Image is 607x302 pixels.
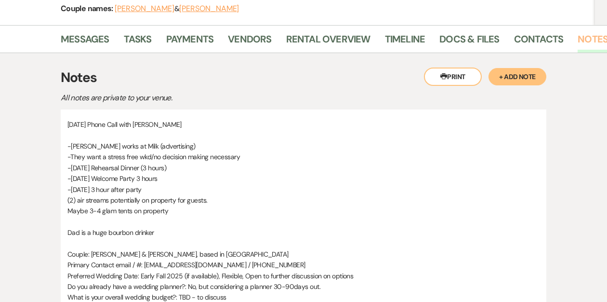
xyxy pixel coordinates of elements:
button: [PERSON_NAME] [115,5,174,13]
p: -[DATE] Welcome Party 3 hours [67,173,540,184]
h3: Notes [61,68,546,88]
p: (2) air streams potentially on property for guests. [67,195,540,206]
a: Rental Overview [286,31,370,53]
a: Payments [166,31,214,53]
a: Contacts [514,31,564,53]
span: Couple names: [61,3,115,14]
p: Dad is a huge bourbon drinker [67,227,540,238]
p: -[DATE] Rehearsal Dinner (3 hours) [67,163,540,173]
button: Print [424,68,482,86]
p: -[PERSON_NAME] works at Milk (advertising) [67,141,540,151]
p: [DATE] Phone Call with [PERSON_NAME] [67,119,540,130]
a: Timeline [385,31,425,53]
p: Primary Contact email / #: [EMAIL_ADDRESS][DOMAIN_NAME] / [PHONE_NUMBER] [67,260,540,270]
p: Do you already have a wedding planner?: No, but considering a planner 30-90days out. [67,281,540,292]
button: [PERSON_NAME] [179,5,239,13]
a: Vendors [228,31,271,53]
p: -They want a stress free wkd/no decision making necessary [67,151,540,162]
a: Docs & Files [439,31,499,53]
span: & [115,4,239,14]
a: Tasks [124,31,152,53]
p: -[DATE] 3 hour after party [67,184,540,195]
p: Preferred Wedding Date: Early Fall 2025 (if available), Flexible, Open to further discussion on o... [67,271,540,281]
p: Couple: [PERSON_NAME] & [PERSON_NAME], based in [GEOGRAPHIC_DATA] [67,249,540,260]
p: Maybe 3-4 glam tents on property [67,206,540,216]
a: Messages [61,31,109,53]
p: All notes are private to your venue. [61,92,398,104]
button: + Add Note [488,68,546,85]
